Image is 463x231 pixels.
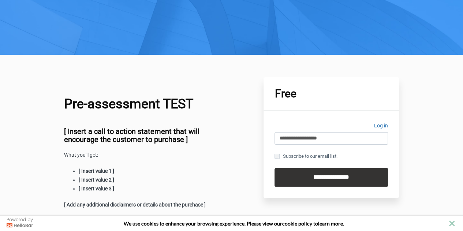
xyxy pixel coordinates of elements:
[447,219,456,228] button: close
[64,96,228,113] h1: Pre-assessment TEST
[275,152,337,160] label: Subscribe to our email list.
[282,220,312,227] a: cookie policy
[275,154,280,159] input: Subscribe to our email list.
[79,168,114,174] strong: [ Insert value 1 ]
[64,127,228,144] h3: [ Insert a call to action statement that will encourage the customer to purchase ]
[64,151,228,160] p: What you'll get:
[64,202,206,208] strong: [ Add any additional disclaimers or details about the purchase ]
[318,220,344,227] span: learn more.
[79,186,114,191] strong: [ Insert value 3 ]
[374,122,388,132] a: Log in
[79,177,114,183] strong: [ Insert value 2 ]
[313,220,318,227] strong: to
[275,88,388,99] h1: Free
[124,220,282,227] span: We use cookies to enhance your browsing experience. Please view our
